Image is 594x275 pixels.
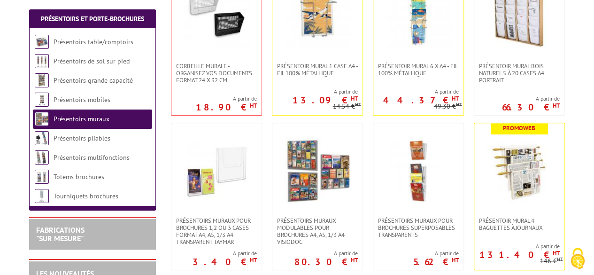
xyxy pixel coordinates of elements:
[193,250,257,257] span: A partir de
[54,173,104,181] a: Totems brochures
[176,217,257,245] span: PRÉSENTOIRS MURAUX POUR BROCHURES 1,2 OU 3 CASES FORMAT A4, A5, 1/3 A4 TRANSPARENT TAYMAR
[35,170,49,184] img: Totems brochures
[293,97,358,103] p: 13.09 €
[503,124,535,132] b: Promoweb
[383,97,459,103] p: 44.37 €
[54,57,130,65] a: Présentoirs de sol sur pied
[553,102,560,110] sup: HT
[413,250,459,257] span: A partir de
[479,63,560,84] span: Présentoir Mural Bois naturel 5 à 20 cases A4 Portrait
[272,88,358,95] span: A partir de
[272,217,363,245] a: Présentoirs muraux modulables pour brochures A4, A5, 1/3 A4 VISIODOC
[54,38,133,46] a: Présentoirs table/comptoirs
[54,134,110,142] a: Présentoirs pliables
[373,63,463,77] a: Présentoir mural 6 x A4 - Fil 100% métallique
[452,256,459,264] sup: HT
[502,104,560,110] p: 66.30 €
[561,243,594,275] button: Cookies (fenêtre modale)
[378,217,459,238] span: PRÉSENTOIRS MURAUX POUR BROCHURES SUPERPOSABLES TRANSPARENTS
[474,243,560,250] span: A partir de
[294,250,358,257] span: A partir de
[193,259,257,265] p: 3.40 €
[35,93,49,107] img: Présentoirs mobiles
[171,63,262,84] a: Corbeille Murale - Organisez vos documents format 24 x 32 cm
[553,249,560,257] sup: HT
[378,63,459,77] span: Présentoir mural 6 x A4 - Fil 100% métallique
[285,137,350,203] img: Présentoirs muraux modulables pour brochures A4, A5, 1/3 A4 VISIODOC
[54,95,110,104] a: Présentoirs mobiles
[35,112,49,126] img: Présentoirs muraux
[333,103,361,110] p: 14.54 €
[479,252,560,258] p: 131.40 €
[54,115,109,123] a: Présentoirs muraux
[35,35,49,49] img: Présentoirs table/comptoirs
[35,189,49,203] img: Tourniquets brochures
[351,94,358,102] sup: HT
[452,94,459,102] sup: HT
[294,259,358,265] p: 80.30 €
[566,247,589,270] img: Cookies (fenêtre modale)
[373,217,463,238] a: PRÉSENTOIRS MURAUX POUR BROCHURES SUPERPOSABLES TRANSPARENTS
[250,256,257,264] sup: HT
[351,256,358,264] sup: HT
[355,101,361,108] sup: HT
[479,217,560,231] span: Présentoir mural 4 baguettes à journaux
[184,137,249,203] img: PRÉSENTOIRS MURAUX POUR BROCHURES 1,2 OU 3 CASES FORMAT A4, A5, 1/3 A4 TRANSPARENT TAYMAR
[373,88,459,95] span: A partir de
[272,63,363,77] a: Présentoir mural 1 case A4 - Fil 100% métallique
[171,217,262,245] a: PRÉSENTOIRS MURAUX POUR BROCHURES 1,2 OU 3 CASES FORMAT A4, A5, 1/3 A4 TRANSPARENT TAYMAR
[386,137,451,203] img: PRÉSENTOIRS MURAUX POUR BROCHURES SUPERPOSABLES TRANSPARENTS
[502,95,560,102] span: A partir de
[35,73,49,87] img: Présentoirs grande capacité
[196,95,257,102] span: A partir de
[54,153,130,162] a: Présentoirs multifonctions
[41,15,144,23] a: Présentoirs et Porte-brochures
[474,217,564,231] a: Présentoir mural 4 baguettes à journaux
[54,76,133,85] a: Présentoirs grande capacité
[176,63,257,84] span: Corbeille Murale - Organisez vos documents format 24 x 32 cm
[36,225,85,243] a: FABRICATIONS"Sur Mesure"
[196,104,257,110] p: 18.90 €
[456,101,462,108] sup: HT
[277,217,358,245] span: Présentoirs muraux modulables pour brochures A4, A5, 1/3 A4 VISIODOC
[474,63,564,84] a: Présentoir Mural Bois naturel 5 à 20 cases A4 Portrait
[277,63,358,77] span: Présentoir mural 1 case A4 - Fil 100% métallique
[54,192,118,200] a: Tourniquets brochures
[557,256,563,262] sup: HT
[35,54,49,68] img: Présentoirs de sol sur pied
[35,131,49,145] img: Présentoirs pliables
[540,258,563,265] p: 146 €
[250,102,257,110] sup: HT
[486,137,552,203] img: Présentoir mural 4 baguettes à journaux
[413,259,459,265] p: 5.62 €
[434,103,462,110] p: 49.30 €
[35,150,49,165] img: Présentoirs multifonctions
